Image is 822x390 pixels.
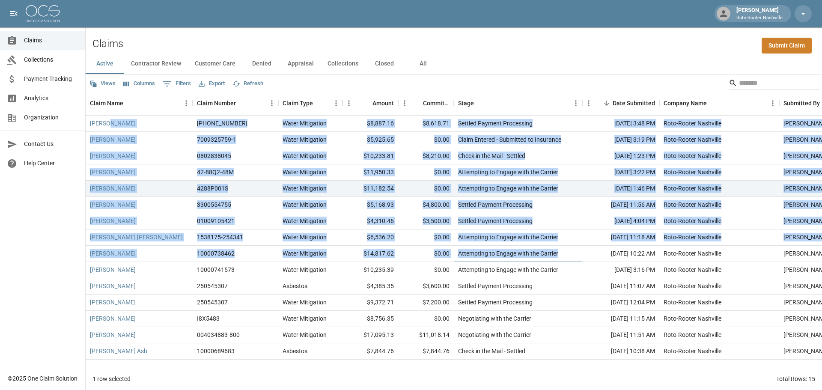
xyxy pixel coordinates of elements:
div: $0.00 [398,262,454,278]
div: Roto-Rooter Nashville [664,168,721,176]
h2: Claims [92,38,123,50]
div: $11,018.14 [398,327,454,343]
button: Closed [365,54,404,74]
button: Sort [411,97,423,109]
div: [DATE] 11:56 AM [582,197,659,213]
a: Submit Claim [762,38,812,54]
div: [DATE] 11:15 AM [582,311,659,327]
div: Claim Name [90,91,123,115]
div: Claim Type [283,91,313,115]
div: $5,925.65 [342,132,398,148]
a: [PERSON_NAME] [90,249,136,258]
div: Roto-Rooter Nashville [664,217,721,225]
div: Check in the Mail - Settled [458,152,525,160]
div: $0.00 [398,181,454,197]
button: All [404,54,442,74]
div: Claim Number [197,91,236,115]
div: Attempting to Engage with the Carrier [458,168,558,176]
div: Roto-Rooter Nashville [664,119,721,128]
div: Roto-Rooter Nashville [664,282,721,290]
button: Sort [236,97,248,109]
button: Menu [180,97,193,110]
div: Company Name [664,91,707,115]
div: Committed Amount [423,91,450,115]
div: Asbestos [283,282,307,290]
div: [DATE] 1:46 PM [582,181,659,197]
div: $7,844.76 [342,343,398,360]
a: [PERSON_NAME] [PERSON_NAME] [90,233,183,241]
a: [PERSON_NAME] [90,168,136,176]
button: Menu [766,97,779,110]
span: Contact Us [24,140,78,149]
div: Roto-Rooter Nashville [664,249,721,258]
div: 250545307 [197,282,228,290]
div: Roto-Rooter Nashville [664,135,721,144]
div: 3300554755 [197,200,231,209]
div: Date Submitted [582,91,659,115]
div: Total Rows: 15 [776,375,815,383]
a: [PERSON_NAME] [90,282,136,290]
button: Views [87,77,118,90]
div: Water Mitigation [283,119,327,128]
div: [DATE] 10:22 AM [582,246,659,262]
button: Collections [321,54,365,74]
div: Water Mitigation [283,249,327,258]
span: Analytics [24,94,78,103]
div: Attempting to Engage with the Carrier [458,233,558,241]
div: [PERSON_NAME] [733,6,786,21]
div: $9,372.71 [342,295,398,311]
div: Water Mitigation [283,184,327,193]
img: ocs-logo-white-transparent.png [26,5,60,22]
div: [DATE] 3:19 PM [582,132,659,148]
div: 1538175-254341 [197,233,243,241]
div: Water Mitigation [283,152,327,160]
div: Settled Payment Processing [458,119,533,128]
div: Claim Entered - Submitted to Insurance [458,135,561,144]
button: Sort [360,97,372,109]
div: $14,817.62 [342,246,398,262]
div: Asbestos [283,347,307,355]
div: $0.00 [398,246,454,262]
div: Roto-Rooter Nashville [664,152,721,160]
button: Sort [601,97,613,109]
button: Appraisal [281,54,321,74]
div: Water Mitigation [283,298,327,307]
div: Negotiating with the Carrier [458,330,531,339]
div: $8,756.35 [342,311,398,327]
div: $10,235.39 [342,262,398,278]
div: Settled Payment Processing [458,200,533,209]
button: Active [86,54,124,74]
div: Amount [342,91,398,115]
div: $4,800.00 [398,197,454,213]
div: $7,200.00 [398,295,454,311]
a: [PERSON_NAME] [90,330,136,339]
div: 1 row selected [92,375,131,383]
div: 250545307 [197,298,228,307]
div: Roto-Rooter Nashville [664,184,721,193]
div: I8X5483 [197,314,220,323]
span: Help Center [24,159,78,168]
div: Roto-Rooter Nashville [664,233,721,241]
div: Submitted By [783,91,820,115]
div: Water Mitigation [283,330,327,339]
div: Settled Payment Processing [458,298,533,307]
div: Check in the Mail - Settled [458,347,525,355]
div: Attempting to Engage with the Carrier [458,249,558,258]
button: Sort [707,97,719,109]
div: Water Mitigation [283,314,327,323]
div: [DATE] 4:04 PM [582,213,659,229]
div: Stage [454,91,582,115]
a: [PERSON_NAME] [90,265,136,274]
button: Customer Care [188,54,242,74]
div: Negotiating with the Carrier [458,314,531,323]
button: Sort [474,97,486,109]
button: Sort [313,97,325,109]
a: [PERSON_NAME] [90,152,136,160]
div: $0.00 [398,164,454,181]
div: [DATE] 3:16 PM [582,262,659,278]
div: 300-0523649-2025 [197,119,247,128]
div: [DATE] 3:48 PM [582,116,659,132]
div: $3,600.00 [398,278,454,295]
div: $5,168.93 [342,197,398,213]
div: Roto-Rooter Nashville [664,330,721,339]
